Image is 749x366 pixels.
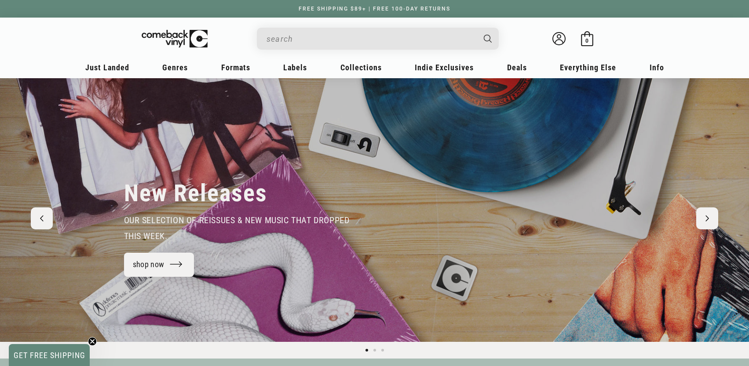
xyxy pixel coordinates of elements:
[124,179,267,208] h2: New Releases
[283,63,307,72] span: Labels
[379,346,387,354] button: Load slide 3 of 3
[85,63,129,72] span: Just Landed
[585,37,588,44] span: 0
[340,63,382,72] span: Collections
[257,28,499,50] div: Search
[162,63,188,72] span: Genres
[221,63,250,72] span: Formats
[650,63,664,72] span: Info
[696,207,718,229] button: Next slide
[476,28,500,50] button: Search
[31,207,53,229] button: Previous slide
[560,63,616,72] span: Everything Else
[415,63,474,72] span: Indie Exclusives
[9,344,90,366] div: GET FREE SHIPPINGClose teaser
[88,337,97,346] button: Close teaser
[14,351,85,360] span: GET FREE SHIPPING
[371,346,379,354] button: Load slide 2 of 3
[507,63,527,72] span: Deals
[124,215,350,241] span: our selection of reissues & new music that dropped this week.
[290,6,459,12] a: FREE SHIPPING $89+ | FREE 100-DAY RETURNS
[124,253,194,277] a: shop now
[267,30,475,48] input: search
[363,346,371,354] button: Load slide 1 of 3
